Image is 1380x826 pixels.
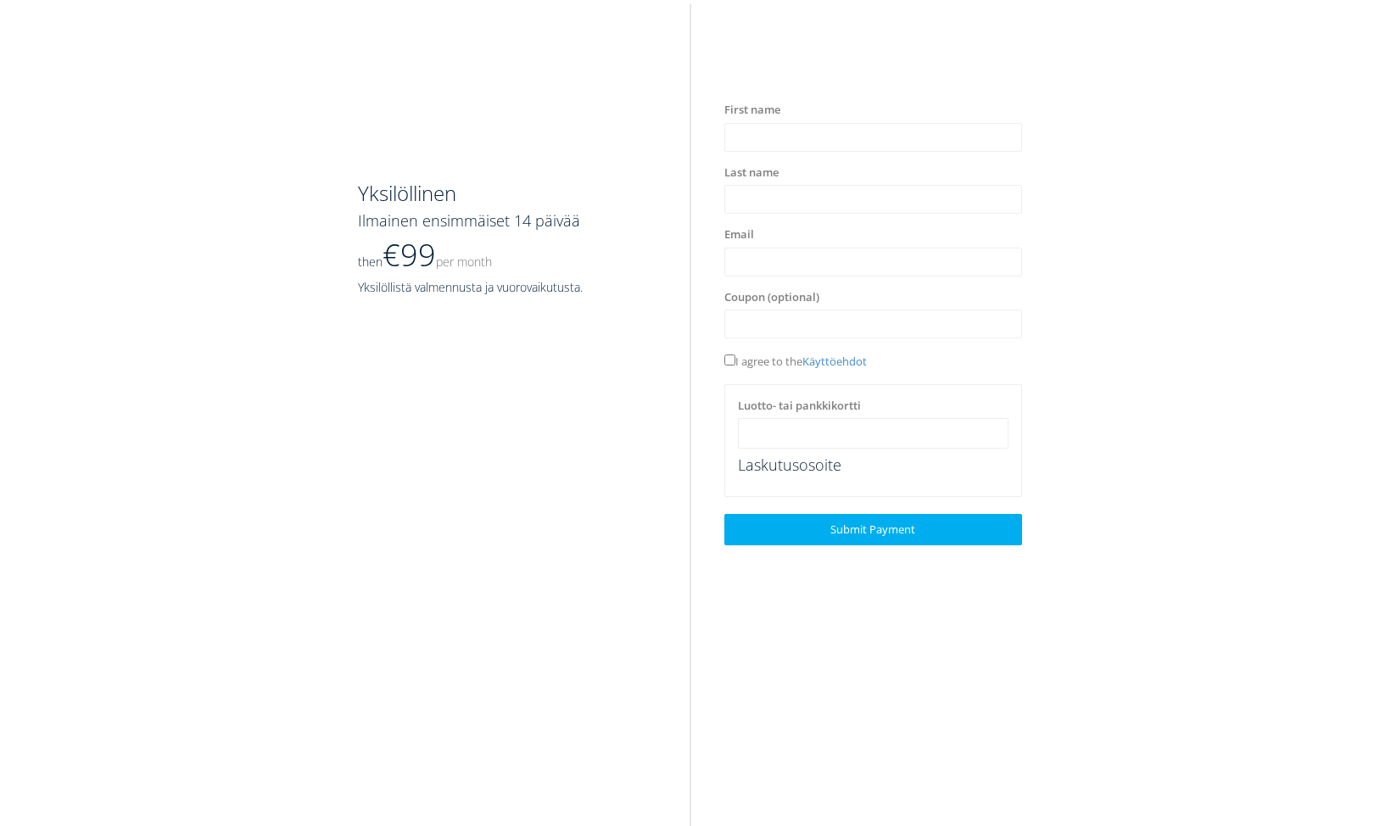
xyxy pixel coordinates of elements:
small: Per Month [436,254,492,270]
h4: Laskutusosoite [738,457,1009,474]
iframe: Secure payment input frame [749,426,998,440]
label: Coupon (optional) [724,289,819,306]
span: I agree to the [724,354,867,369]
span: Submit Payment [830,522,915,537]
h4: Ilmainen ensimmäiset 14 päivää [358,213,656,230]
a: Submit Payment [724,514,1023,545]
label: Email [724,226,754,243]
label: Luotto- tai pankkikortti [738,398,861,415]
label: First name [724,102,780,119]
h5: Yksilöllistä valmennusta ja vuorovaikutusta. [358,281,656,293]
span: €99 [383,234,492,276]
label: Last name [724,165,779,181]
h5: then [358,238,656,272]
h3: Yksilöllinen [358,182,656,204]
img: Kestava_white.png [358,102,545,165]
a: Käyttöehdot [802,354,867,369]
